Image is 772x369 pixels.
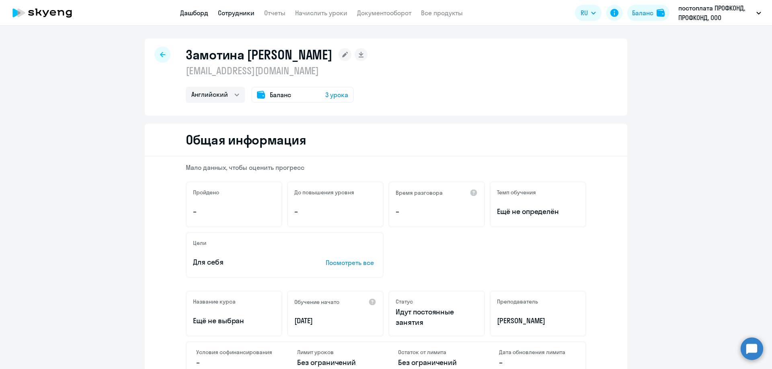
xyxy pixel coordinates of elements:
h5: Цели [193,239,206,247]
button: RU [575,5,602,21]
a: Все продукты [421,9,463,17]
p: – [193,206,275,217]
p: – [396,206,478,217]
button: Балансbalance [627,5,669,21]
h5: Темп обучения [497,189,536,196]
h5: Название курса [193,298,236,305]
a: Документооборот [357,9,411,17]
p: Ещё не выбран [193,316,275,326]
span: 3 урока [325,90,348,100]
a: Отчеты [264,9,285,17]
h5: Преподаватель [497,298,538,305]
img: balance [657,9,665,17]
h4: Дата обновления лимита [499,349,576,356]
h5: Пройдено [193,189,219,196]
a: Сотрудники [218,9,255,17]
h2: Общая информация [186,132,306,148]
p: Мало данных, чтобы оценить прогресс [186,163,586,172]
p: Без ограничений [398,357,475,368]
span: Баланс [270,90,291,100]
button: постоплата ПРОФКОНД, ПРОФКОНД, ООО [674,3,765,22]
h5: Время разговора [396,189,443,196]
span: RU [581,8,588,18]
p: [EMAIL_ADDRESS][DOMAIN_NAME] [186,64,368,77]
h4: Остаток от лимита [398,349,475,356]
h4: Лимит уроков [297,349,374,356]
p: – [294,206,376,217]
h5: Обучение начато [294,298,339,306]
div: Баланс [632,8,653,18]
a: Начислить уроки [295,9,347,17]
h1: Замотина [PERSON_NAME] [186,47,332,63]
p: [PERSON_NAME] [497,316,579,326]
h5: До повышения уровня [294,189,354,196]
p: Посмотреть все [326,258,376,267]
p: Идут постоянные занятия [396,307,478,328]
h5: Статус [396,298,413,305]
h4: Условия софинансирования [196,349,273,356]
p: Без ограничений [297,357,374,368]
p: – [499,357,576,368]
p: – [196,357,273,368]
p: [DATE] [294,316,376,326]
span: Ещё не определён [497,206,579,217]
p: постоплата ПРОФКОНД, ПРОФКОНД, ООО [678,3,753,22]
a: Дашборд [180,9,208,17]
p: Для себя [193,257,301,267]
